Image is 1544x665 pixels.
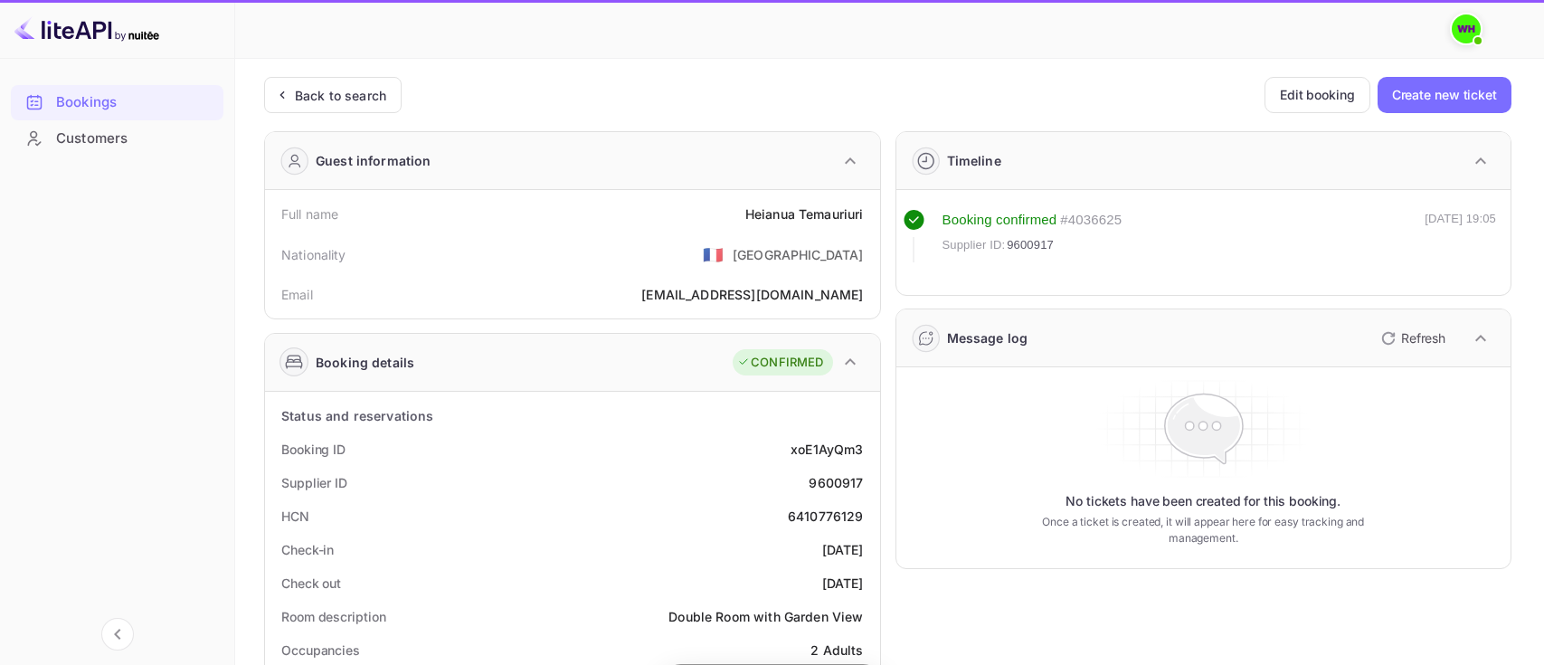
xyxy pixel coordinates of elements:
p: No tickets have been created for this booking. [1066,492,1340,510]
div: 9600917 [809,473,863,492]
p: Refresh [1401,328,1445,347]
div: 2 Adults [810,641,863,660]
div: HCN [281,507,309,526]
div: Check-in [281,540,334,559]
div: [DATE] 19:05 [1425,210,1496,262]
div: [DATE] [822,574,864,593]
span: Supplier ID: [943,236,1006,254]
a: Customers [11,121,223,155]
div: Back to search [295,86,386,105]
div: Full name [281,204,338,223]
div: [GEOGRAPHIC_DATA] [733,245,864,264]
div: # 4036625 [1060,210,1122,231]
div: Guest information [316,151,431,170]
img: LiteAPI logo [14,14,159,43]
div: Nationality [281,245,346,264]
button: Refresh [1370,324,1453,353]
div: Room description [281,607,385,626]
div: Bookings [11,85,223,120]
div: xoE1AyQm3 [791,440,863,459]
div: Timeline [947,151,1001,170]
div: [DATE] [822,540,864,559]
div: 6410776129 [788,507,864,526]
div: Message log [947,328,1028,347]
div: Booking details [316,353,414,372]
div: Supplier ID [281,473,347,492]
div: Booking confirmed [943,210,1057,231]
div: Booking ID [281,440,346,459]
span: 9600917 [1007,236,1054,254]
div: Heianua Temauriuri [745,204,864,223]
div: Bookings [56,92,214,113]
div: Email [281,285,313,304]
p: Once a ticket is created, it will appear here for easy tracking and management. [1038,514,1369,546]
div: [EMAIL_ADDRESS][DOMAIN_NAME] [641,285,863,304]
a: Bookings [11,85,223,119]
button: Create new ticket [1378,77,1511,113]
button: Edit booking [1265,77,1370,113]
div: CONFIRMED [737,354,823,372]
div: Customers [11,121,223,157]
span: United States [703,238,724,271]
img: walid harrass [1452,14,1481,43]
div: Customers [56,128,214,149]
div: Status and reservations [281,406,433,425]
div: Double Room with Garden View [668,607,863,626]
button: Collapse navigation [101,618,134,651]
div: Occupancies [281,641,360,660]
div: Check out [281,574,341,593]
